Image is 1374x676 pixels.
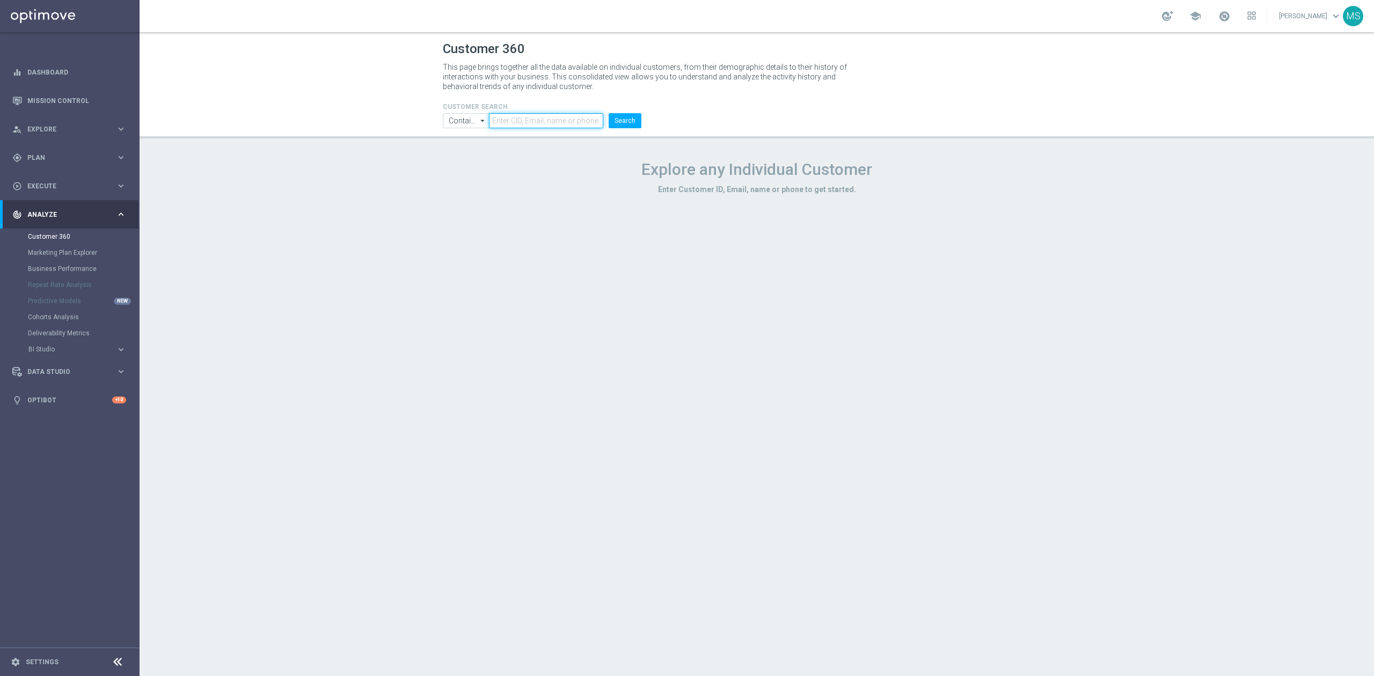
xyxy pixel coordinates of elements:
[28,329,112,337] a: Deliverability Metrics
[27,86,126,115] a: Mission Control
[27,126,116,133] span: Explore
[12,153,116,163] div: Plan
[12,124,22,134] i: person_search
[112,396,126,403] div: +10
[443,160,1071,179] h1: Explore any Individual Customer
[12,395,22,405] i: lightbulb
[26,659,59,665] a: Settings
[489,113,603,128] input: Enter CID, Email, name or phone
[27,183,116,189] span: Execute
[12,97,127,105] button: Mission Control
[28,325,138,341] div: Deliverability Metrics
[12,153,22,163] i: gps_fixed
[116,181,126,191] i: keyboard_arrow_right
[478,114,488,128] i: arrow_drop_down
[28,229,138,245] div: Customer 360
[28,277,138,293] div: Repeat Rate Analysis
[12,396,127,405] button: lightbulb Optibot +10
[27,155,116,161] span: Plan
[12,86,126,115] div: Mission Control
[12,210,127,219] button: track_changes Analyze keyboard_arrow_right
[609,113,641,128] button: Search
[28,245,138,261] div: Marketing Plan Explorer
[12,153,127,162] button: gps_fixed Plan keyboard_arrow_right
[1330,10,1342,22] span: keyboard_arrow_down
[12,58,126,86] div: Dashboard
[28,346,105,352] span: BI Studio
[443,62,856,91] p: This page brings together all the data available on individual customers, from their demographic ...
[12,181,116,191] div: Execute
[12,124,116,134] div: Explore
[12,367,116,377] div: Data Studio
[116,124,126,134] i: keyboard_arrow_right
[28,232,112,241] a: Customer 360
[28,313,112,321] a: Cohorts Analysis
[28,264,112,273] a: Business Performance
[12,181,22,191] i: play_circle_outline
[1189,10,1201,22] span: school
[12,210,22,219] i: track_changes
[28,345,127,354] button: BI Studio keyboard_arrow_right
[443,103,641,111] h4: CUSTOMER SEARCH
[12,368,127,376] button: Data Studio keyboard_arrow_right
[28,261,138,277] div: Business Performance
[27,386,112,414] a: Optibot
[12,210,116,219] div: Analyze
[12,182,127,190] button: play_circle_outline Execute keyboard_arrow_right
[443,41,1071,57] h1: Customer 360
[27,58,126,86] a: Dashboard
[116,152,126,163] i: keyboard_arrow_right
[12,125,127,134] button: person_search Explore keyboard_arrow_right
[114,298,131,305] div: NEW
[1343,6,1363,26] div: MS
[116,366,126,377] i: keyboard_arrow_right
[28,346,116,352] div: BI Studio
[27,369,116,375] span: Data Studio
[12,68,22,77] i: equalizer
[443,185,1071,194] h3: Enter Customer ID, Email, name or phone to get started.
[11,657,20,667] i: settings
[116,344,126,355] i: keyboard_arrow_right
[12,386,126,414] div: Optibot
[443,113,489,128] input: Contains
[1278,8,1343,24] a: [PERSON_NAME]keyboard_arrow_down
[27,211,116,218] span: Analyze
[28,309,138,325] div: Cohorts Analysis
[28,341,138,357] div: BI Studio
[28,293,138,309] div: Predictive Models
[12,68,127,77] button: equalizer Dashboard
[28,248,112,257] a: Marketing Plan Explorer
[116,209,126,219] i: keyboard_arrow_right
